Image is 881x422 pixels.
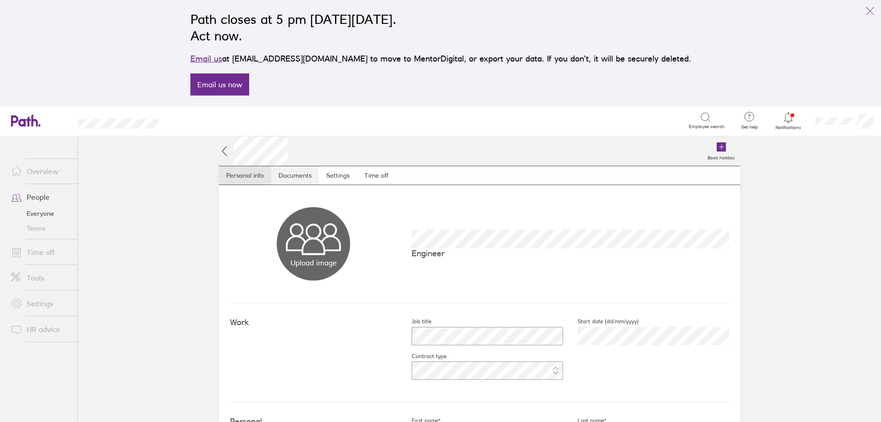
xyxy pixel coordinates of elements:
label: Contract type [397,353,446,360]
a: Settings [319,166,357,185]
span: Employee search [689,124,725,129]
a: Overview [4,162,78,180]
p: at [EMAIL_ADDRESS][DOMAIN_NAME] to move to MentorDigital, or export your data. If you don’t, it w... [190,52,691,65]
a: Time off [357,166,396,185]
a: Settings [4,294,78,313]
a: Email us now [190,73,249,96]
a: Time off [4,243,78,261]
a: Notifications [774,111,803,130]
p: Engineer [412,248,729,258]
span: Get help [735,124,764,130]
a: Book holiday [702,136,740,166]
div: Search [184,116,207,124]
a: People [4,188,78,206]
a: HR advice [4,320,78,338]
a: Tools [4,269,78,287]
a: Documents [271,166,319,185]
h4: Work [230,318,397,327]
h2: Path closes at 5 pm [DATE][DATE]. Act now. [190,11,691,44]
label: Job title [397,318,431,325]
a: Everyone [4,206,78,221]
a: Email us [190,54,222,63]
a: Teams [4,221,78,236]
label: Start date (dd/mm/yyyy) [563,318,639,325]
label: Book holiday [702,152,740,161]
a: Personal info [219,166,271,185]
span: Notifications [774,125,803,130]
